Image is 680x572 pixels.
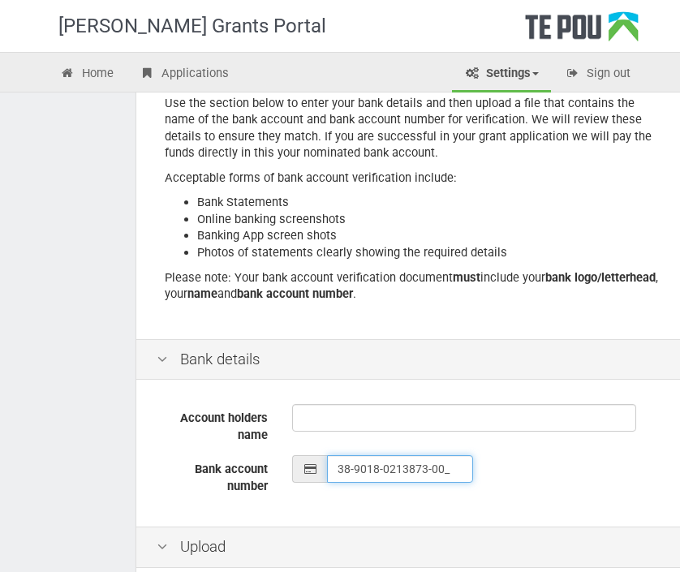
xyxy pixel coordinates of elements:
span: Account holders name [180,411,268,442]
a: Applications [127,57,241,92]
b: bank logo/letterhead [545,270,656,285]
a: Sign out [553,57,643,92]
li: Bank Statements [197,194,666,211]
b: name [187,286,217,301]
p: Acceptable forms of bank account verification include: [165,170,666,187]
li: Banking App screen shots [197,227,666,244]
li: Photos of statements clearly showing the required details [197,244,666,261]
b: must [453,270,480,285]
a: Settings [452,57,551,92]
li: Online banking screenshots [197,211,666,228]
b: bank account number [237,286,353,301]
a: Home [48,57,126,92]
p: Please note: Your bank account verification document include your , your and . [165,269,666,303]
div: Te Pou Logo [525,11,639,52]
p: Use the section below to enter your bank details and then upload a file that contains the name of... [165,95,666,161]
span: Bank account number [195,462,268,493]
